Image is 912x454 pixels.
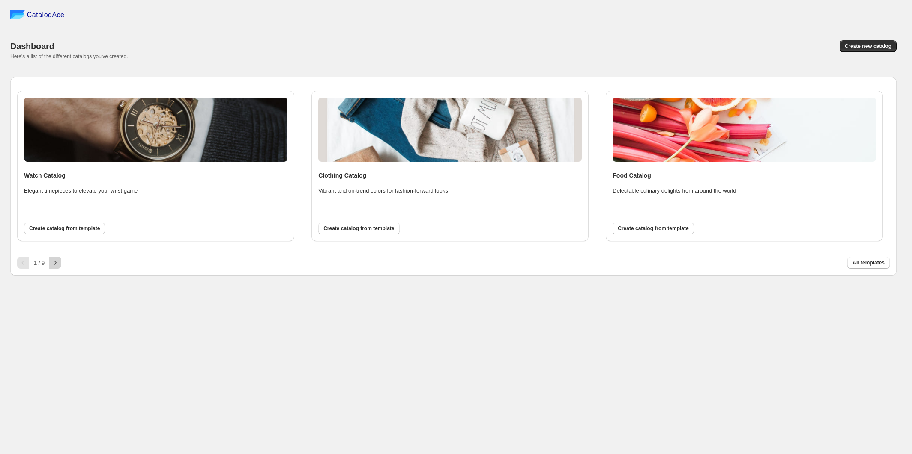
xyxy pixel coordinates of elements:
span: CatalogAce [27,11,65,19]
img: watch [24,98,287,162]
button: Create catalog from template [613,223,694,234]
h4: Clothing Catalog [318,171,582,180]
p: Vibrant and on-trend colors for fashion-forward looks [318,187,455,195]
img: catalog ace [10,10,25,19]
span: Dashboard [10,42,54,51]
p: Elegant timepieces to elevate your wrist game [24,187,161,195]
button: Create catalog from template [318,223,399,234]
span: 1 / 9 [34,260,45,266]
span: Create catalog from template [618,225,688,232]
span: All templates [852,259,885,266]
p: Delectable culinary delights from around the world [613,187,750,195]
button: Create catalog from template [24,223,105,234]
button: All templates [847,257,890,269]
span: Create catalog from template [29,225,100,232]
span: Create catalog from template [323,225,394,232]
button: Create new catalog [840,40,897,52]
img: clothing [318,98,582,162]
span: Create new catalog [845,43,891,50]
h4: Food Catalog [613,171,876,180]
h4: Watch Catalog [24,171,287,180]
img: food [613,98,876,162]
span: Here's a list of the different catalogs you've created. [10,53,128,59]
